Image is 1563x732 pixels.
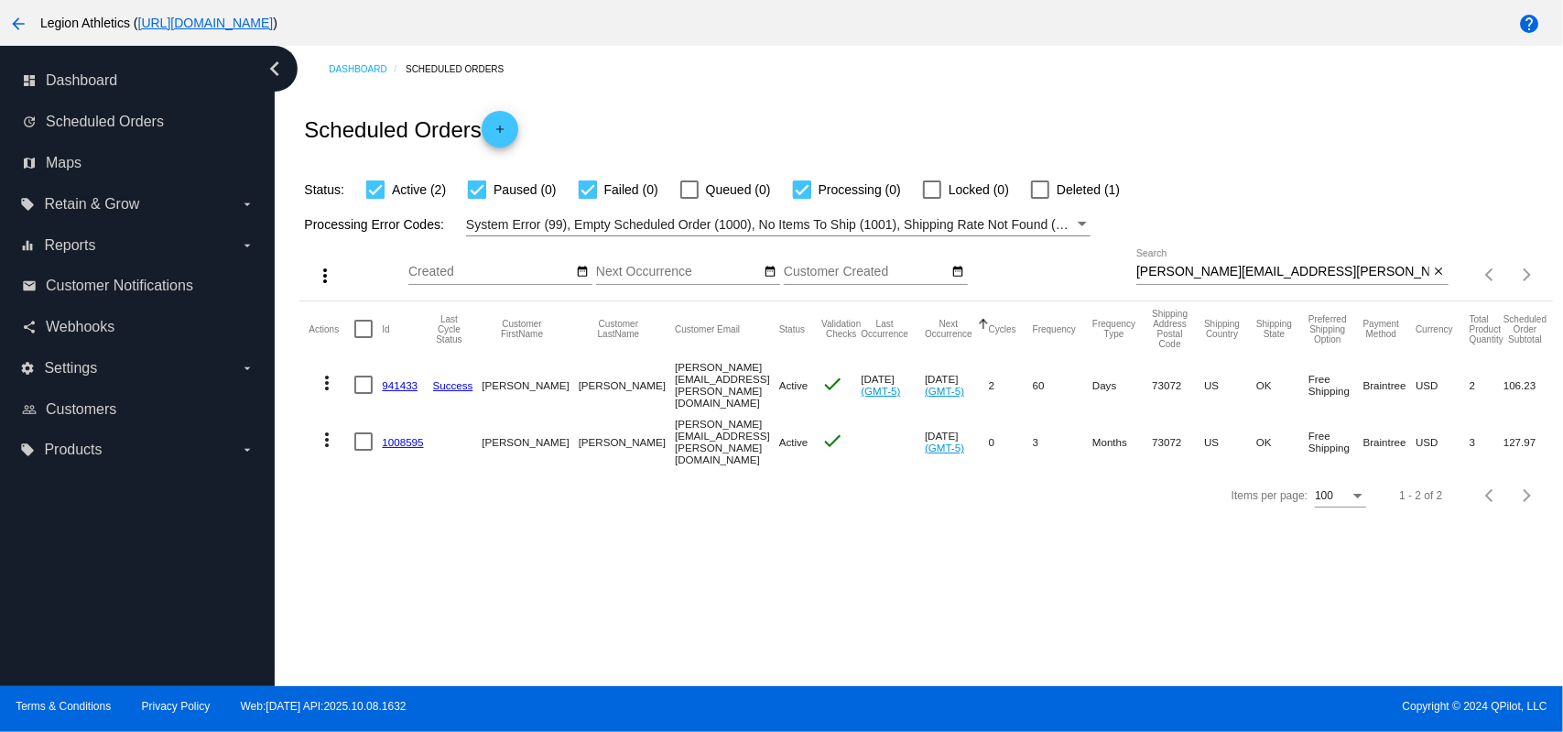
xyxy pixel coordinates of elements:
[22,148,255,178] a: map Maps
[925,319,972,339] button: Change sorting for NextOccurrenceUtc
[1033,323,1076,334] button: Change sorting for Frequency
[579,319,658,339] button: Change sorting for CustomerLastName
[20,197,35,212] i: local_offer
[1033,356,1092,413] mat-cell: 60
[951,265,964,279] mat-icon: date_range
[989,323,1016,334] button: Change sorting for Cycles
[1472,257,1509,293] button: Previous page
[304,111,517,147] h2: Scheduled Orders
[1057,179,1120,201] span: Deleted (1)
[433,314,466,344] button: Change sorting for LastProcessingCycleId
[1509,477,1546,514] button: Next page
[1152,309,1188,349] button: Change sorting for ShippingPostcode
[989,356,1033,413] mat-cell: 2
[1503,413,1563,470] mat-cell: 127.97
[821,430,843,452] mat-icon: check
[433,379,473,391] a: Success
[46,401,116,418] span: Customers
[1416,356,1470,413] mat-cell: USD
[1232,489,1308,502] div: Items per page:
[798,700,1547,713] span: Copyright © 2024 QPilot, LLC
[489,123,511,145] mat-icon: add
[1416,413,1470,470] mat-cell: USD
[138,16,274,30] a: [URL][DOMAIN_NAME]
[861,356,925,413] mat-cell: [DATE]
[579,356,675,413] mat-cell: [PERSON_NAME]
[579,413,675,470] mat-cell: [PERSON_NAME]
[240,442,255,457] i: arrow_drop_down
[22,115,37,129] i: update
[1308,356,1363,413] mat-cell: Free Shipping
[1470,413,1503,470] mat-cell: 3
[1256,319,1292,339] button: Change sorting for ShippingState
[1033,413,1092,470] mat-cell: 3
[675,413,779,470] mat-cell: [PERSON_NAME][EMAIL_ADDRESS][PERSON_NAME][DOMAIN_NAME]
[316,429,338,451] mat-icon: more_vert
[925,385,964,397] a: (GMT-5)
[989,413,1033,470] mat-cell: 0
[925,413,989,470] mat-cell: [DATE]
[1470,356,1503,413] mat-cell: 2
[1503,314,1547,344] button: Change sorting for Subtotal
[142,700,211,713] a: Privacy Policy
[1204,319,1240,339] button: Change sorting for ShippingCountry
[1256,356,1308,413] mat-cell: OK
[20,238,35,253] i: equalizer
[925,356,989,413] mat-cell: [DATE]
[304,182,344,197] span: Status:
[382,379,418,391] a: 941433
[577,265,590,279] mat-icon: date_range
[482,413,578,470] mat-cell: [PERSON_NAME]
[241,700,407,713] a: Web:[DATE] API:2025.10.08.1632
[408,265,573,279] input: Created
[1472,477,1509,514] button: Previous page
[1204,356,1256,413] mat-cell: US
[22,66,255,95] a: dashboard Dashboard
[1518,13,1540,35] mat-icon: help
[1315,489,1333,502] span: 100
[44,360,97,377] span: Settings
[482,319,561,339] button: Change sorting for CustomerFirstName
[1509,257,1546,293] button: Next page
[22,320,37,334] i: share
[1092,413,1152,470] mat-cell: Months
[779,323,805,334] button: Change sorting for Status
[382,436,423,448] a: 1008595
[861,319,908,339] button: Change sorting for LastOccurrenceUtc
[316,372,338,394] mat-icon: more_vert
[22,402,37,417] i: people_outline
[1315,490,1366,503] mat-select: Items per page:
[1136,265,1429,279] input: Search
[675,323,740,334] button: Change sorting for CustomerEmail
[1363,356,1416,413] mat-cell: Braintree
[1092,319,1135,339] button: Change sorting for FrequencyType
[1256,413,1308,470] mat-cell: OK
[22,279,37,293] i: email
[314,265,336,287] mat-icon: more_vert
[706,179,771,201] span: Queued (0)
[260,54,289,83] i: chevron_left
[46,114,164,130] span: Scheduled Orders
[44,442,102,458] span: Products
[1416,323,1453,334] button: Change sorting for CurrencyIso
[22,156,37,170] i: map
[596,265,761,279] input: Next Occurrence
[482,356,578,413] mat-cell: [PERSON_NAME]
[240,238,255,253] i: arrow_drop_down
[46,278,193,294] span: Customer Notifications
[1399,489,1442,502] div: 1 - 2 of 2
[382,323,389,334] button: Change sorting for Id
[1363,319,1399,339] button: Change sorting for PaymentMethod.Type
[44,237,95,254] span: Reports
[784,265,949,279] input: Customer Created
[1308,413,1363,470] mat-cell: Free Shipping
[309,301,354,356] mat-header-cell: Actions
[466,213,1091,236] mat-select: Filter by Processing Error Codes
[406,55,520,83] a: Scheduled Orders
[240,361,255,376] i: arrow_drop_down
[240,197,255,212] i: arrow_drop_down
[40,16,277,30] span: Legion Athletics ( )
[22,107,255,137] a: update Scheduled Orders
[44,196,139,213] span: Retain & Grow
[392,179,446,201] span: Active (2)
